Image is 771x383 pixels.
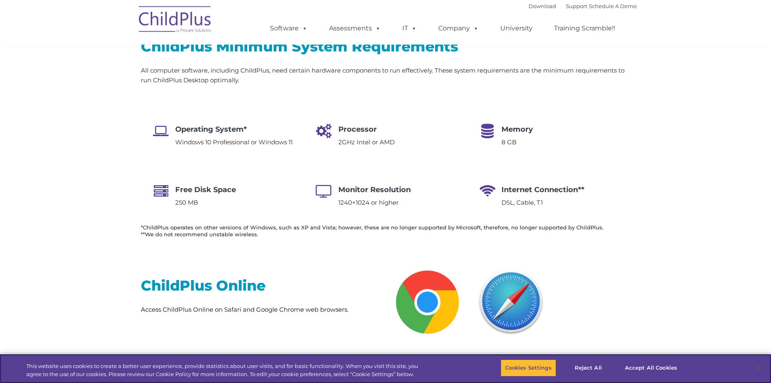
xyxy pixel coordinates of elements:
a: Training Scramble!! [546,20,623,36]
span: Access ChildPlus Online on Safari and Google Chrome web browsers. [141,306,348,313]
span: 1240×1024 or higher [338,199,399,206]
span: 2GHz Intel or AMD [338,138,395,146]
img: Chrome [392,266,463,338]
span: Phone number [245,80,279,86]
img: ChildPlus by Procare Solutions [135,0,216,41]
span: Free Disk Space [175,185,236,194]
span: Internet Connection** [501,185,584,194]
font: | [529,3,637,9]
a: Support [566,3,587,9]
h4: Operating System* [175,124,293,135]
h6: *ChildPlus operates on other versions of Windows, such as XP and Vista; however, these are no lon... [141,224,631,238]
span: DSL, Cable, T1 [501,199,543,206]
span: 8 GB [501,138,516,146]
button: Close [749,359,767,377]
a: University [492,20,541,36]
div: This website uses cookies to create a better user experience, provide statistics about user visit... [26,362,424,378]
p: Windows 10 Professional or Windows 11 [175,137,293,147]
h2: ChildPlus Minimum System Requirements [141,37,631,56]
span: Last name [245,47,270,53]
button: Cookies Settings [501,359,556,377]
h2: ChildPlus Online [141,276,380,295]
a: IT [394,20,425,36]
a: Assessments [321,20,389,36]
button: Reject All [563,359,614,377]
a: Company [430,20,487,36]
span: Memory [501,125,533,134]
span: 250 MB [175,199,198,206]
span: Monitor Resolution [338,185,411,194]
a: Software [262,20,316,36]
a: Schedule A Demo [589,3,637,9]
span: Processor [338,125,377,134]
p: All computer software, including ChildPlus, need certain hardware components to run effectively. ... [141,66,631,85]
button: Accept All Cookies [620,359,682,377]
a: Download [529,3,556,9]
img: Safari [475,266,547,338]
